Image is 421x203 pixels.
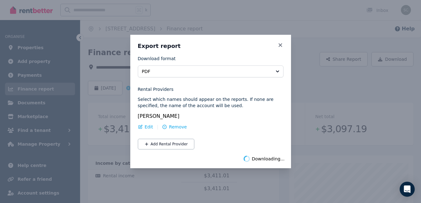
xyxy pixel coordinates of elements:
[138,55,176,65] label: Download format
[138,86,283,92] legend: Rental Providers
[400,182,415,197] div: Open Intercom Messenger
[138,139,194,149] button: Add Rental Provider
[138,124,153,130] button: Edit
[138,65,283,77] button: PDF
[252,156,285,162] span: Downloading...
[157,124,159,130] span: |
[142,68,271,75] span: PDF
[162,124,187,130] button: Remove
[145,124,153,130] span: Edit
[138,113,180,119] span: [PERSON_NAME]
[169,124,187,130] span: Remove
[138,96,283,109] p: Select which names should appear on the reports. If none are specified, the name of the account w...
[138,42,283,50] h3: Export report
